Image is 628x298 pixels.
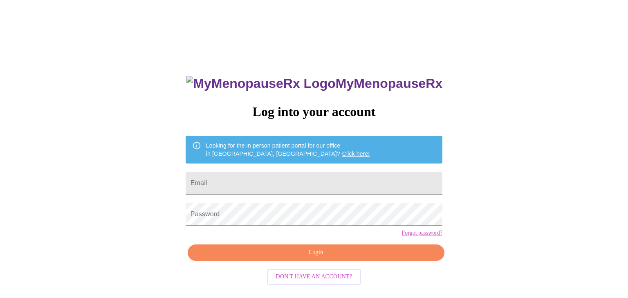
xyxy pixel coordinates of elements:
[342,150,370,157] a: Click here!
[401,230,442,236] a: Forgot password?
[206,138,370,161] div: Looking for the in person patient portal for our office in [GEOGRAPHIC_DATA], [GEOGRAPHIC_DATA]?
[188,244,444,261] button: Login
[186,104,442,119] h3: Log into your account
[276,272,352,282] span: Don't have an account?
[267,269,361,285] button: Don't have an account?
[197,248,435,258] span: Login
[186,76,442,91] h3: MyMenopauseRx
[265,273,363,280] a: Don't have an account?
[186,76,335,91] img: MyMenopauseRx Logo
